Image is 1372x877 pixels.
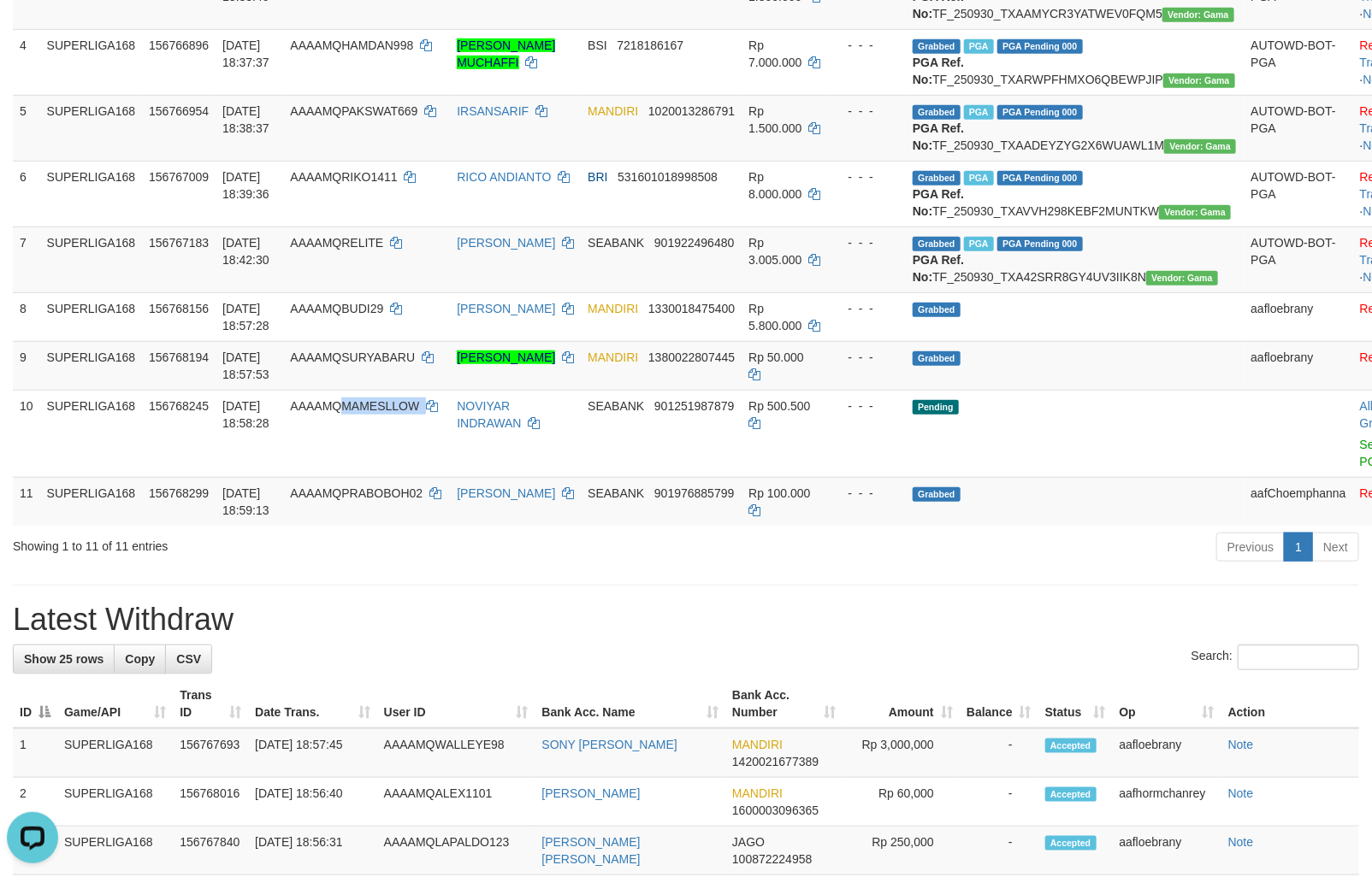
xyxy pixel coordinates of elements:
[648,350,735,364] span: Copy 1380022807445 to clipboard
[1192,645,1359,670] label: Search:
[40,29,143,95] td: SUPERLIGA168
[588,38,607,52] span: BSI
[748,236,801,267] span: Rp 3.005.000
[1113,778,1221,827] td: aafhormchanrey
[222,399,269,430] span: [DATE] 18:58:28
[149,170,209,184] span: 156767009
[173,728,248,778] td: 156767693
[960,827,1038,875] td: -
[377,680,535,728] th: User ID: activate to sort column ascending
[149,486,209,500] span: 156768299
[1045,787,1097,802] span: Accepted
[13,477,40,526] td: 11
[748,104,801,135] span: Rp 1.500.000
[588,399,644,413] span: SEABANK
[57,728,173,778] td: SUPERLIGA168
[173,680,248,728] th: Trans ID: activate to sort column ascending
[913,121,964,152] b: PGA Ref. No:
[13,95,40,161] td: 5
[222,104,269,135] span: [DATE] 18:38:37
[13,161,40,227] td: 6
[732,852,812,866] span: Copy 100872224958 to clipboard
[1244,161,1352,227] td: AUTOWD-BOT-PGA
[732,803,819,817] span: Copy 1600003096365 to clipboard
[173,827,248,875] td: 156767840
[648,104,735,118] span: Copy 1020013286791 to clipboard
[913,171,961,185] span: Grabbed
[457,38,555,69] a: [PERSON_NAME] MUCHAFFI
[248,827,377,875] td: [DATE] 18:56:31
[748,486,810,500] span: Rp 100.000
[13,603,1359,637] h1: Latest Withdraw
[377,778,535,827] td: AAAAMQALEX1101
[222,38,269,69] span: [DATE] 18:37:37
[1045,836,1097,851] span: Accepted
[1164,139,1236,154] span: Vendor URL: https://trx31.1velocity.biz
[1244,227,1352,292] td: AUTOWD-BOT-PGA
[40,390,143,477] td: SUPERLIGA168
[1221,680,1359,728] th: Action
[13,29,40,95] td: 4
[290,236,383,250] span: AAAAMQRELITE
[377,827,535,875] td: AAAAMQLAPALDO123
[588,486,644,500] span: SEABANK
[290,302,383,315] span: AAAAMQBUDI29
[1146,271,1218,285] span: Vendor URL: https://trx31.1velocity.biz
[588,170,607,184] span: BRI
[57,680,173,728] th: Game/API: activate to sort column ascending
[913,39,961,54] span: Grabbed
[588,104,638,118] span: MANDIRI
[913,237,961,251] span: Grabbed
[290,170,397,184] span: AAAAMQRIKO1411
[222,350,269,381] span: [DATE] 18:57:53
[834,300,899,317] div: - - -
[964,105,994,120] span: Marked by aafsengchandara
[834,103,899,120] div: - - -
[997,171,1083,185] span: PGA Pending
[1113,827,1221,875] td: aafloebrany
[1113,680,1221,728] th: Op: activate to sort column ascending
[913,105,961,120] span: Grabbed
[834,37,899,54] div: - - -
[913,487,961,502] span: Grabbed
[149,302,209,315] span: 156768156
[588,236,644,250] span: SEABANK
[960,728,1038,778] td: -
[457,399,521,430] a: NOVIYAR INDRAWAN
[541,835,640,866] a: [PERSON_NAME] [PERSON_NAME]
[1038,680,1113,728] th: Status: activate to sort column ascending
[1163,74,1235,88] span: Vendor URL: https://trx31.1velocity.biz
[222,170,269,201] span: [DATE] 18:39:36
[13,292,40,341] td: 8
[960,680,1038,728] th: Balance: activate to sort column ascending
[913,351,961,366] span: Grabbed
[913,187,964,218] b: PGA Ref. No:
[906,227,1244,292] td: TF_250930_TXA42SRR8GY4UV3IIK8N
[13,390,40,477] td: 10
[1045,739,1097,753] span: Accepted
[40,341,143,390] td: SUPERLIGA168
[725,680,843,728] th: Bank Acc. Number: activate to sort column ascending
[906,29,1244,95] td: TF_250930_TXARWPFHMXO6QBEWPJIP
[1244,95,1352,161] td: AUTOWD-BOT-PGA
[843,728,960,778] td: Rp 3,000,000
[457,170,551,184] a: RICO ANDIANTO
[13,531,559,555] div: Showing 1 to 11 of 11 entries
[748,302,801,333] span: Rp 5.800.000
[40,95,143,161] td: SUPERLIGA168
[1238,645,1359,670] input: Search:
[24,652,103,666] span: Show 25 rows
[125,652,155,666] span: Copy
[1244,341,1352,390] td: aafloebrany
[248,680,377,728] th: Date Trans.: activate to sort column ascending
[149,38,209,52] span: 156766896
[1284,533,1313,562] a: 1
[964,171,994,185] span: Marked by aafheankoy
[149,350,209,364] span: 156768194
[588,350,638,364] span: MANDIRI
[222,236,269,267] span: [DATE] 18:42:30
[457,236,555,250] a: [PERSON_NAME]
[149,399,209,413] span: 156768245
[13,227,40,292] td: 7
[1244,292,1352,341] td: aafloebrany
